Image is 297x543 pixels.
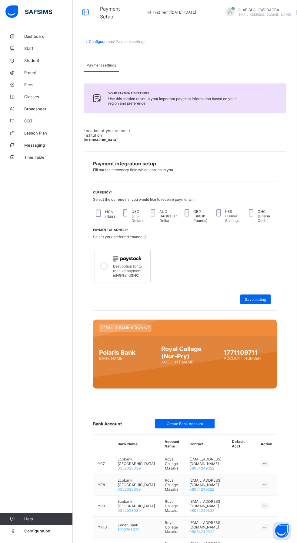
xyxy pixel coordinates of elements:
[132,209,146,223] label: USD (U.S Dollar)
[256,435,277,453] th: Action
[113,435,160,453] th: Bank Name
[160,517,185,538] td: Royal College Masaka
[159,209,181,223] label: AUD (Australian Dollar)
[93,235,148,239] span: Select your preferred channel(s)
[87,63,116,67] span: Payment settings
[24,106,73,111] span: Broadsheet
[227,435,256,453] th: Default Acct
[93,453,113,474] td: YR7
[113,517,160,538] td: Zenith Bank
[93,167,173,172] span: Fill out the necessary field which applies to you
[93,421,122,426] span: Bank Account
[24,119,73,123] span: CBT
[185,517,227,538] td: [EMAIL_ADDRESS][DOMAIN_NAME]
[84,138,118,142] span: [GEOGRAPHIC_DATA]
[108,96,236,106] span: Use this section to setup your important payment information based on your region and preference.
[160,496,185,517] td: Royal College Masaka
[24,34,73,39] span: Dashboard
[224,356,261,361] span: Account Number
[258,209,275,223] label: GHC (Ghana Cedis)
[93,228,277,232] span: Payment Channels
[160,435,185,453] th: Account Name
[189,529,214,534] span: 08054249322
[93,190,277,194] span: Currency
[84,128,149,138] span: Location of your school / institution
[189,508,214,513] span: 08054249322
[185,474,227,496] td: [EMAIL_ADDRESS][DOMAIN_NAME]
[113,264,142,278] span: Best option for to receive payment in and
[93,496,113,517] td: YR9
[147,10,196,15] span: session/term information
[160,421,210,426] span: Create Bank Account
[113,256,141,262] img: paystack.0b99254114f7d5403c0525f3550acd03.svg
[24,58,73,63] span: Student
[113,496,160,517] td: Ecobank [GEOGRAPHIC_DATA]
[24,94,73,99] span: Classes
[131,273,139,278] b: GHC
[93,197,195,202] span: Select the currency(s) you would like to receive payments in
[24,131,73,135] span: Lesson Plan
[24,82,73,87] span: Fees
[113,453,160,474] td: Ecobank [GEOGRAPHIC_DATA]
[245,297,266,302] span: Save setting
[225,209,245,223] label: KES (Kenya Shillings)
[93,161,277,167] span: Payment integration setup
[185,435,227,453] th: Contact
[118,487,141,492] span: 0352023039
[238,13,291,16] span: [EMAIL_ADDRESS][DOMAIN_NAME]
[189,487,214,492] span: 08054249322
[160,474,185,496] td: Royal College Masaka
[113,474,160,496] td: Ecobank [GEOGRAPHIC_DATA]
[118,527,140,532] span: 1010763370
[24,516,72,521] span: Help
[114,39,145,44] span: / Payment settings
[193,209,212,223] label: GBP (British Pounds)
[24,70,73,75] span: Parent
[105,210,119,219] label: NGN (Naira)
[100,6,120,20] span: Payment Setup
[160,453,185,474] td: Royal College Masaka
[5,5,52,18] img: safsims
[273,522,291,540] button: Open asap
[93,517,113,538] td: YR10
[238,8,291,12] span: OLABISI OLOWODAGBA
[24,46,73,51] span: Staff
[185,453,227,474] td: [EMAIL_ADDRESS][DOMAIN_NAME]
[108,91,242,95] span: Your payment settings
[189,466,214,470] span: 08054249322
[118,466,141,470] span: 0352023039
[24,143,73,148] span: Messaging
[185,496,227,517] td: [EMAIL_ADDRESS][DOMAIN_NAME]
[24,155,73,160] span: Time Table
[93,474,113,496] td: YR8
[24,528,72,533] span: Configuration
[116,273,124,278] b: NGN
[118,508,141,513] span: 0352023039
[89,39,114,44] a: Configurations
